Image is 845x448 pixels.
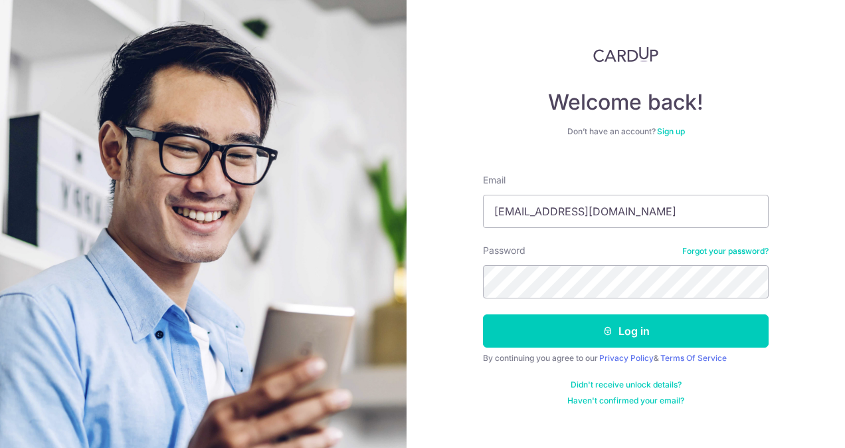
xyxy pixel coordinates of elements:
[483,89,769,116] h4: Welcome back!
[483,314,769,348] button: Log in
[682,246,769,257] a: Forgot your password?
[567,395,684,406] a: Haven't confirmed your email?
[483,244,525,257] label: Password
[593,47,658,62] img: CardUp Logo
[483,173,506,187] label: Email
[483,353,769,364] div: By continuing you agree to our &
[571,380,682,390] a: Didn't receive unlock details?
[483,195,769,228] input: Enter your Email
[660,353,727,363] a: Terms Of Service
[483,126,769,137] div: Don’t have an account?
[599,353,654,363] a: Privacy Policy
[657,126,685,136] a: Sign up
